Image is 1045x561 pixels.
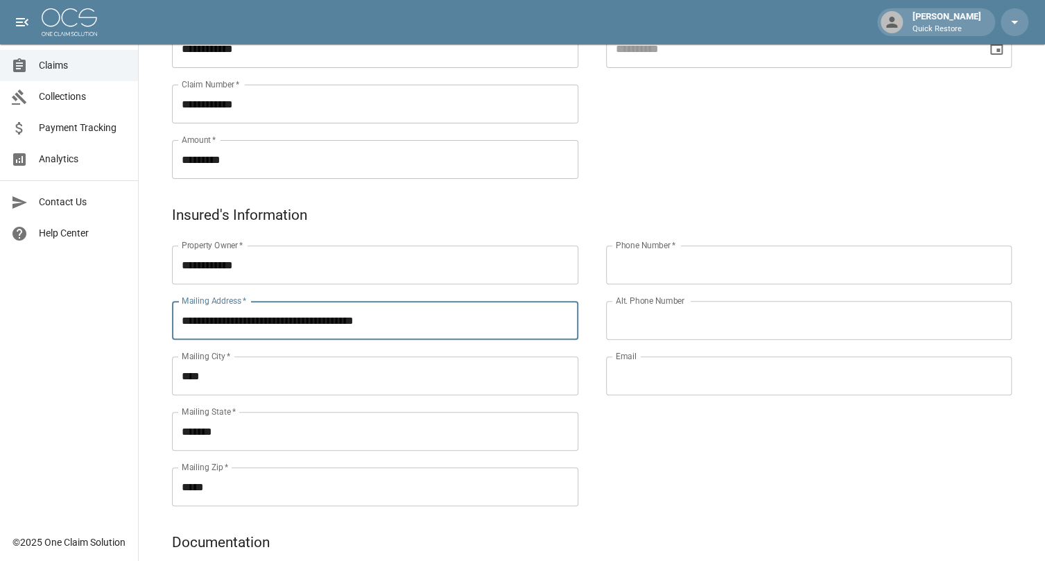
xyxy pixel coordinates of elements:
span: Contact Us [39,195,127,209]
img: ocs-logo-white-transparent.png [42,8,97,36]
div: © 2025 One Claim Solution [12,535,126,549]
label: Mailing Address [182,295,246,307]
label: Mailing State [182,406,236,417]
button: Choose date [983,35,1010,62]
div: [PERSON_NAME] [907,10,987,35]
span: Claims [39,58,127,73]
label: Mailing City [182,350,231,362]
span: Help Center [39,226,127,241]
span: Payment Tracking [39,121,127,135]
label: Phone Number [616,239,675,251]
p: Quick Restore [913,24,981,35]
label: Mailing Zip [182,461,229,473]
label: Amount [182,134,216,146]
label: Email [616,350,637,362]
label: Claim Number [182,78,239,90]
label: Property Owner [182,239,243,251]
span: Collections [39,89,127,104]
button: open drawer [8,8,36,36]
span: Analytics [39,152,127,166]
label: Alt. Phone Number [616,295,684,307]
